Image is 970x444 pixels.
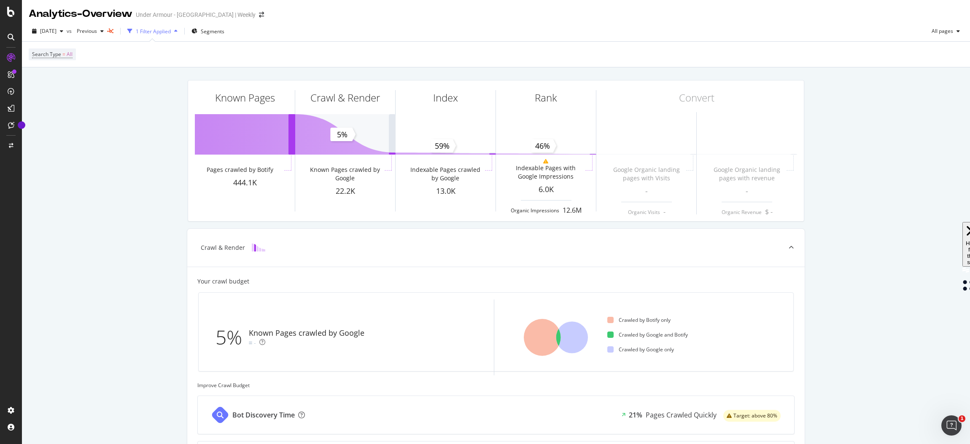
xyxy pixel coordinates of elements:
[29,7,132,21] div: Analytics - Overview
[249,342,252,344] img: Equal
[496,184,596,195] div: 6.0K
[723,410,781,422] div: warning label
[407,166,483,182] div: Indexable Pages crawled by Google
[32,51,61,58] span: Search Type
[40,27,57,35] span: 2025 Sep. 8th
[195,177,295,188] div: 444.1K
[197,396,795,434] a: Bot Discovery Time21%Pages Crawled Quicklywarning label
[216,324,249,351] div: 5%
[201,243,245,252] div: Crawl & Render
[73,24,107,38] button: Previous
[928,24,963,38] button: All pages
[197,277,249,286] div: Your crawl budget
[941,415,962,436] iframe: Intercom live chat
[124,24,181,38] button: 1 Filter Applied
[396,186,496,197] div: 13.0K
[607,346,674,353] div: Crawled by Google only
[563,206,582,215] div: 12.6M
[310,91,380,105] div: Crawl & Render
[201,28,224,35] span: Segments
[67,48,73,60] span: All
[67,27,73,35] span: vs
[136,28,171,35] div: 1 Filter Applied
[29,24,67,38] button: [DATE]
[215,91,275,105] div: Known Pages
[535,91,557,105] div: Rank
[254,339,256,347] div: -
[207,166,273,174] div: Pages crawled by Botify
[73,27,97,35] span: Previous
[511,207,559,214] div: Organic Impressions
[646,410,717,420] div: Pages Crawled Quickly
[252,243,265,251] img: block-icon
[433,91,458,105] div: Index
[928,27,953,35] span: All pages
[197,382,795,389] div: Improve Crawl Budget
[295,186,395,197] div: 22.2K
[733,413,777,418] span: Target: above 80%
[959,415,965,422] span: 1
[607,331,688,338] div: Crawled by Google and Botify
[18,121,25,129] div: Tooltip anchor
[629,410,642,420] div: 21%
[232,410,295,420] div: Bot Discovery Time
[508,164,583,181] div: Indexable Pages with Google Impressions
[249,328,364,339] div: Known Pages crawled by Google
[188,24,228,38] button: Segments
[62,51,65,58] span: =
[607,316,671,324] div: Crawled by Botify only
[136,11,256,19] div: Under Armour - [GEOGRAPHIC_DATA] | Weekly
[259,12,264,18] div: arrow-right-arrow-left
[307,166,383,182] div: Known Pages crawled by Google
